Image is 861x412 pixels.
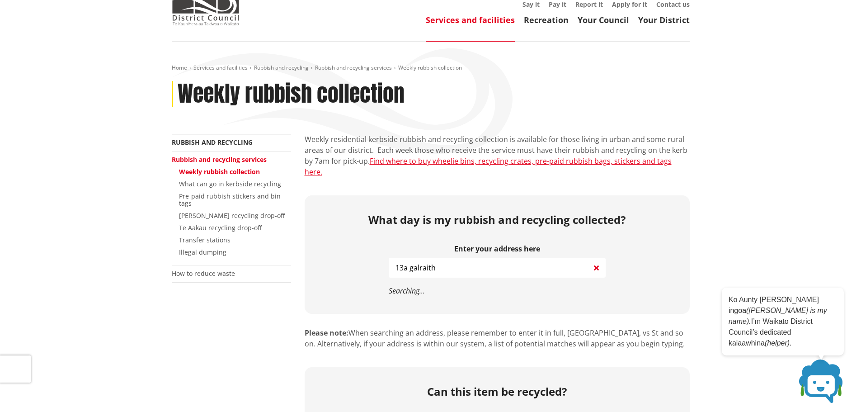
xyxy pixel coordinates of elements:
a: How to reduce waste [172,269,235,278]
label: Enter your address here [389,245,606,253]
h1: Weekly rubbish collection [178,81,405,107]
nav: breadcrumb [172,64,690,72]
p: When searching an address, please remember to enter it in full, [GEOGRAPHIC_DATA], vs St and so o... [305,327,690,349]
a: What can go in kerbside recycling [179,180,281,188]
a: Recreation [524,14,569,25]
h2: What day is my rubbish and recycling collected? [311,213,683,227]
a: Te Aakau recycling drop-off [179,223,262,232]
a: Rubbish and recycling services [315,64,392,71]
strong: Please note: [305,328,348,338]
p: Weekly residential kerbside rubbish and recycling collection is available for those living in urb... [305,134,690,177]
a: Weekly rubbish collection [179,167,260,176]
a: Transfer stations [179,236,231,244]
a: Rubbish and recycling [254,64,309,71]
a: Rubbish and recycling [172,138,253,147]
em: ([PERSON_NAME] is my name). [729,307,827,325]
em: (helper) [765,339,790,347]
a: Your District [638,14,690,25]
a: Services and facilities [193,64,248,71]
a: Rubbish and recycling services [172,155,267,164]
a: Services and facilities [426,14,515,25]
i: Searching... [389,286,425,296]
a: Your Council [578,14,629,25]
input: e.g. Duke Street NGARUAWAHIA [389,258,606,278]
span: Weekly rubbish collection [398,64,462,71]
p: Ko Aunty [PERSON_NAME] ingoa I’m Waikato District Council’s dedicated kaiaawhina . [729,294,837,349]
a: Home [172,64,187,71]
a: Illegal dumping [179,248,226,256]
a: [PERSON_NAME] recycling drop-off [179,211,285,220]
a: Pre-paid rubbish stickers and bin tags [179,192,281,208]
h2: Can this item be recycled? [427,385,567,398]
a: Find where to buy wheelie bins, recycling crates, pre-paid rubbish bags, stickers and tags here. [305,156,672,177]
